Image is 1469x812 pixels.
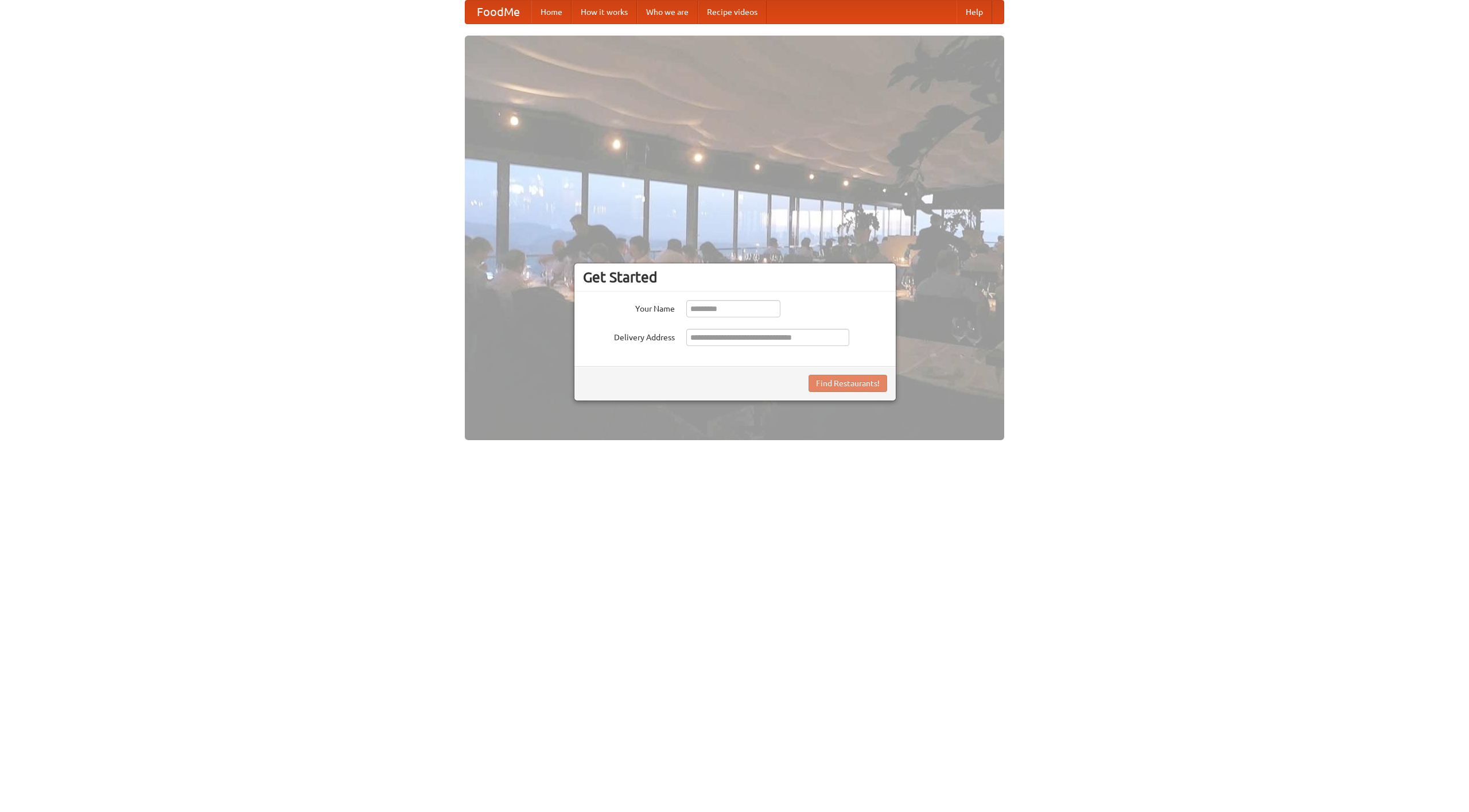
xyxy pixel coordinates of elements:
a: FoodMe [465,1,531,24]
label: Your Name [583,300,675,314]
a: Home [531,1,572,24]
a: How it works [572,1,637,24]
a: Who we are [637,1,698,24]
button: Find Restaurants! [809,375,887,392]
a: Help [957,1,992,24]
label: Delivery Address [583,329,675,343]
a: Recipe videos [698,1,767,24]
h3: Get Started [583,269,887,286]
